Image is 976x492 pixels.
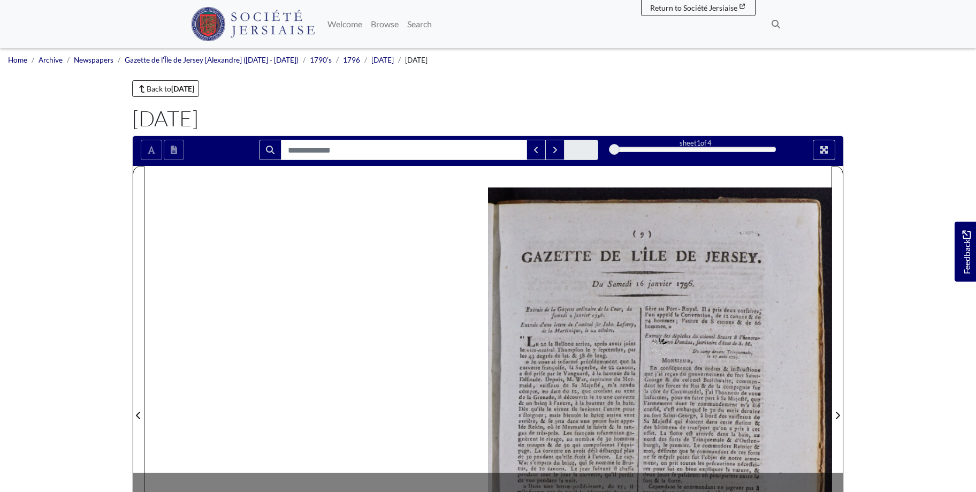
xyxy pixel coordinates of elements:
button: Next Match [545,140,565,160]
img: Société Jersiaise [191,7,315,41]
a: 1790's [310,56,332,64]
input: Search for [281,140,527,160]
a: Société Jersiaise logo [191,4,315,44]
a: Back to[DATE] [132,80,199,97]
a: Browse [367,13,403,35]
strong: [DATE] [171,84,194,93]
a: 1796 [343,56,360,64]
button: Search [259,140,281,160]
a: Would you like to provide feedback? [955,222,976,282]
a: Welcome [323,13,367,35]
button: Previous Match [527,140,546,160]
span: Feedback [960,230,973,274]
h1: [DATE] [132,105,844,131]
a: Home [8,56,27,64]
span: Return to Société Jersiaise [650,3,737,12]
a: Gazette de l'Île de Jersey [Alexandre] ([DATE] - [DATE]) [125,56,299,64]
span: [DATE] [405,56,428,64]
a: Search [403,13,436,35]
button: Full screen mode [813,140,835,160]
button: Open transcription window [164,140,184,160]
a: Archive [39,56,63,64]
button: Toggle text selection (Alt+T) [141,140,162,160]
span: 1 [697,139,700,147]
div: sheet of 4 [614,138,776,148]
a: [DATE] [371,56,394,64]
a: Newspapers [74,56,113,64]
